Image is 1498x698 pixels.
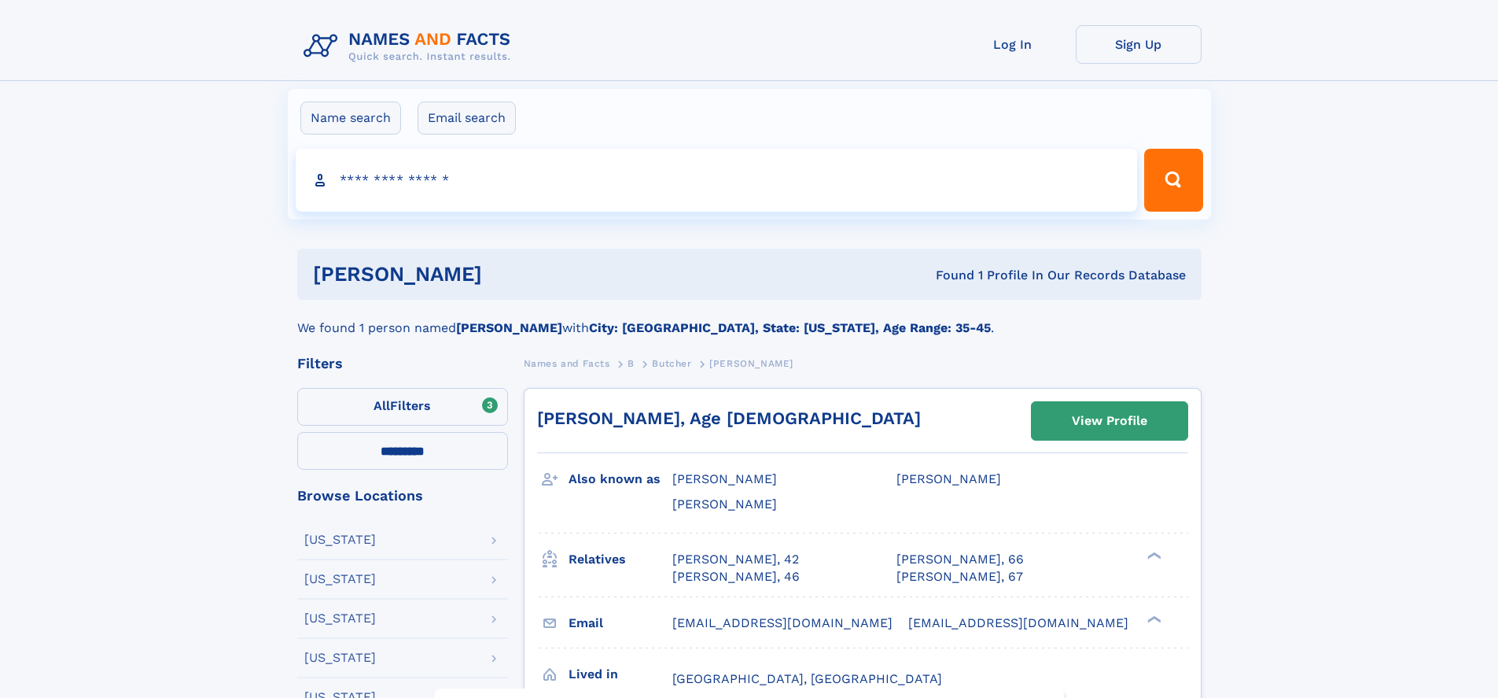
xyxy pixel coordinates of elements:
div: Browse Locations [297,489,508,503]
h3: Lived in [569,661,672,688]
div: We found 1 person named with . [297,300,1202,338]
div: Found 1 Profile In Our Records Database [709,267,1186,284]
a: View Profile [1032,402,1187,440]
div: View Profile [1072,403,1147,439]
span: All [374,398,390,413]
div: ❯ [1143,550,1162,560]
a: [PERSON_NAME], 66 [896,551,1024,568]
a: Log In [950,25,1076,64]
input: search input [296,149,1138,212]
b: [PERSON_NAME] [456,320,562,335]
b: City: [GEOGRAPHIC_DATA], State: [US_STATE], Age Range: 35-45 [589,320,991,335]
span: [PERSON_NAME] [896,471,1001,486]
button: Search Button [1144,149,1202,212]
label: Filters [297,388,508,426]
a: B [628,353,635,373]
a: [PERSON_NAME], 46 [672,568,800,585]
span: [PERSON_NAME] [672,471,777,486]
h3: Email [569,610,672,637]
h3: Relatives [569,546,672,573]
span: [EMAIL_ADDRESS][DOMAIN_NAME] [672,615,893,630]
a: [PERSON_NAME], 67 [896,568,1023,585]
div: [US_STATE] [304,534,376,546]
h3: Also known as [569,466,672,493]
span: [EMAIL_ADDRESS][DOMAIN_NAME] [908,615,1128,630]
span: [PERSON_NAME] [709,358,793,369]
div: [US_STATE] [304,573,376,585]
div: [US_STATE] [304,612,376,625]
span: B [628,358,635,369]
div: [US_STATE] [304,652,376,664]
a: Butcher [652,353,691,373]
a: Names and Facts [524,353,610,373]
span: Butcher [652,358,691,369]
span: [GEOGRAPHIC_DATA], [GEOGRAPHIC_DATA] [672,671,942,686]
label: Name search [300,102,401,135]
h1: [PERSON_NAME] [313,264,709,284]
a: [PERSON_NAME], 42 [672,551,799,568]
div: Filters [297,356,508,371]
img: Logo Names and Facts [297,25,524,68]
a: [PERSON_NAME], Age [DEMOGRAPHIC_DATA] [537,408,921,428]
span: [PERSON_NAME] [672,497,777,511]
label: Email search [418,102,516,135]
a: Sign Up [1076,25,1202,64]
div: ❯ [1143,614,1162,624]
